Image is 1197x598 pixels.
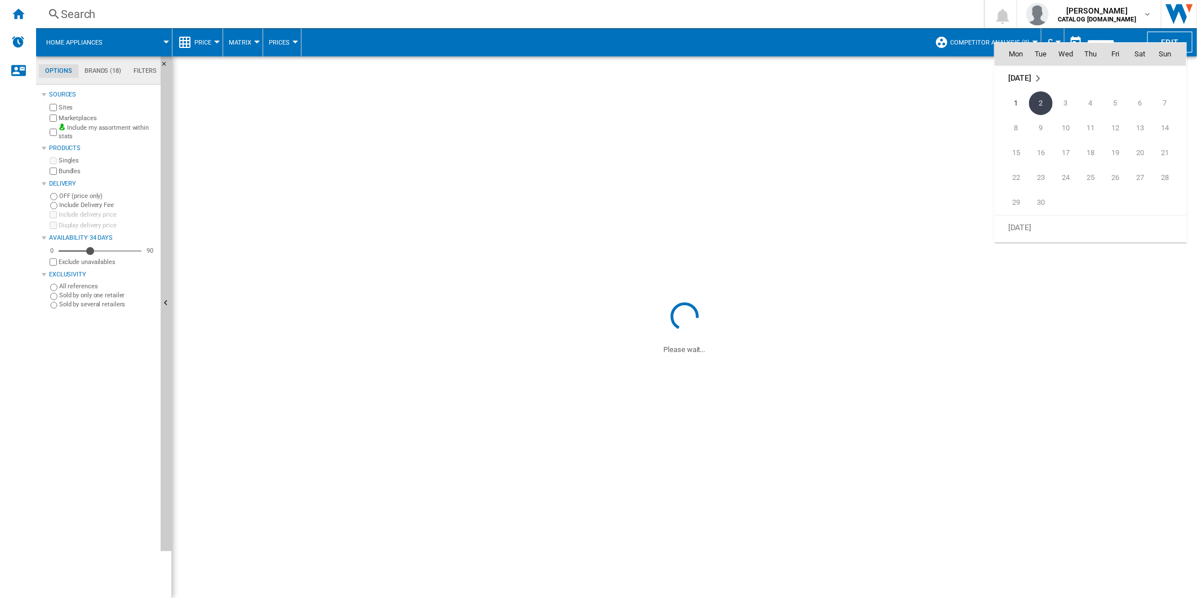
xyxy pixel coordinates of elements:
[1053,91,1078,116] td: Wednesday September 3 2025
[995,66,1186,91] td: September 2025
[995,140,1028,165] td: Monday September 15 2025
[995,91,1028,116] td: Monday September 1 2025
[995,190,1028,216] td: Monday September 29 2025
[1103,165,1128,190] td: Friday September 26 2025
[1053,165,1078,190] td: Wednesday September 24 2025
[1053,43,1078,65] th: Wed
[1078,116,1103,140] td: Thursday September 11 2025
[1053,116,1078,140] td: Wednesday September 10 2025
[1152,140,1186,165] td: Sunday September 21 2025
[1152,43,1186,65] th: Sun
[995,43,1186,242] md-calendar: Calendar
[1028,116,1053,140] td: Tuesday September 9 2025
[1028,165,1053,190] td: Tuesday September 23 2025
[1128,140,1152,165] td: Saturday September 20 2025
[995,190,1186,216] tr: Week 5
[995,216,1186,241] tr: Week undefined
[995,66,1186,91] tr: Week undefined
[1103,43,1128,65] th: Fri
[1103,140,1128,165] td: Friday September 19 2025
[995,165,1186,190] tr: Week 4
[1152,116,1186,140] td: Sunday September 14 2025
[995,116,1186,140] tr: Week 2
[1152,91,1186,116] td: Sunday September 7 2025
[1128,116,1152,140] td: Saturday September 13 2025
[1128,165,1152,190] td: Saturday September 27 2025
[1078,43,1103,65] th: Thu
[1103,116,1128,140] td: Friday September 12 2025
[1005,92,1027,115] span: 1
[995,116,1028,140] td: Monday September 8 2025
[1128,91,1152,116] td: Saturday September 6 2025
[995,165,1028,190] td: Monday September 22 2025
[1029,91,1053,115] span: 2
[1053,140,1078,165] td: Wednesday September 17 2025
[1152,165,1186,190] td: Sunday September 28 2025
[1028,190,1053,216] td: Tuesday September 30 2025
[995,140,1186,165] tr: Week 3
[1078,91,1103,116] td: Thursday September 4 2025
[1028,91,1053,116] td: Tuesday September 2 2025
[1008,223,1031,232] span: [DATE]
[1078,140,1103,165] td: Thursday September 18 2025
[995,91,1186,116] tr: Week 1
[1128,43,1152,65] th: Sat
[1028,43,1053,65] th: Tue
[1008,73,1031,82] span: [DATE]
[1078,165,1103,190] td: Thursday September 25 2025
[1103,91,1128,116] td: Friday September 5 2025
[1028,140,1053,165] td: Tuesday September 16 2025
[995,43,1028,65] th: Mon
